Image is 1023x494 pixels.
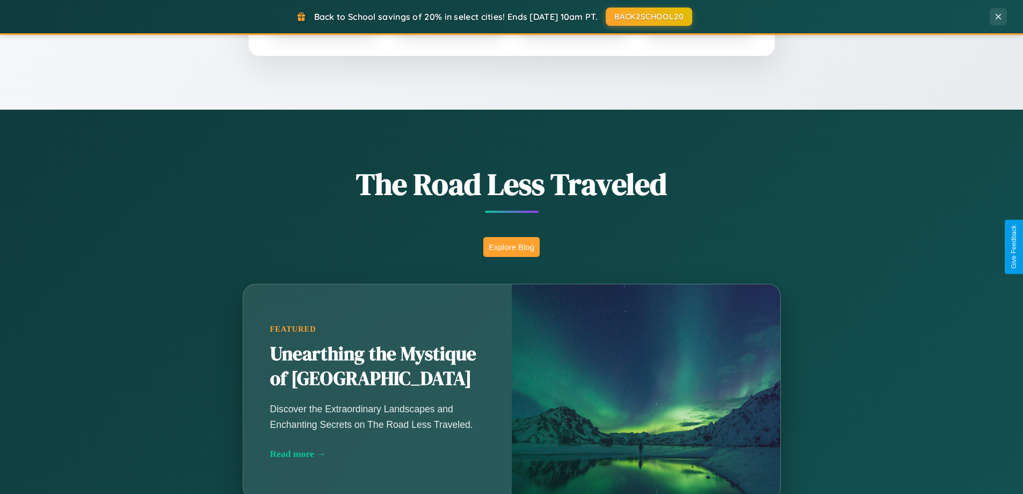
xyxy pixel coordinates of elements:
[190,163,834,205] h1: The Road Less Traveled
[1010,225,1018,269] div: Give Feedback
[483,237,540,257] button: Explore Blog
[270,402,485,432] p: Discover the Extraordinary Landscapes and Enchanting Secrets on The Road Less Traveled.
[270,325,485,334] div: Featured
[606,8,692,26] button: BACK2SCHOOL20
[314,11,598,22] span: Back to School savings of 20% in select cities! Ends [DATE] 10am PT.
[270,342,485,391] h2: Unearthing the Mystique of [GEOGRAPHIC_DATA]
[270,448,485,460] div: Read more →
